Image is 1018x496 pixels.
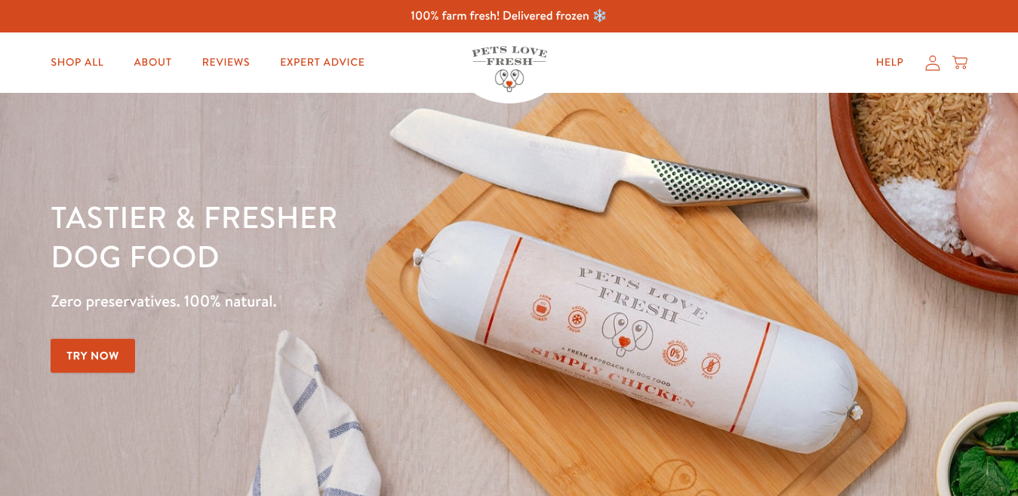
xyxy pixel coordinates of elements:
[51,197,661,276] h1: Tastier & fresher dog food
[190,48,262,78] a: Reviews
[122,48,184,78] a: About
[268,48,377,78] a: Expert Advice
[51,339,135,373] a: Try Now
[38,48,115,78] a: Shop All
[864,48,916,78] a: Help
[51,288,661,315] p: Zero preservatives. 100% natural.
[472,46,547,92] img: Pets Love Fresh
